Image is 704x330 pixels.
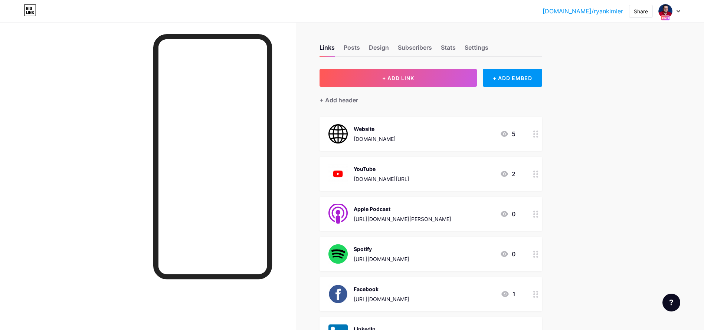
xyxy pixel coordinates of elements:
[354,205,451,213] div: Apple Podcast
[354,295,409,303] div: [URL][DOMAIN_NAME]
[543,7,623,16] a: [DOMAIN_NAME]/ryankimler
[634,7,648,15] div: Share
[500,250,515,258] div: 0
[500,209,515,218] div: 0
[483,69,542,87] div: + ADD EMBED
[658,4,672,18] img: testingbilal
[328,164,348,184] img: YouTube
[354,245,409,253] div: Spotify
[500,129,515,138] div: 5
[441,43,456,56] div: Stats
[382,75,414,81] span: + ADD LINK
[320,69,477,87] button: + ADD LINK
[354,165,409,173] div: YouTube
[328,244,348,264] img: Spotify
[354,135,396,143] div: [DOMAIN_NAME]
[354,125,396,133] div: Website
[328,124,348,143] img: Website
[501,290,515,298] div: 1
[354,215,451,223] div: [URL][DOMAIN_NAME][PERSON_NAME]
[354,285,409,293] div: Facebook
[344,43,360,56] div: Posts
[500,169,515,178] div: 2
[328,284,348,304] img: Facebook
[398,43,432,56] div: Subscribers
[354,175,409,183] div: [DOMAIN_NAME][URL]
[328,204,348,224] img: Apple Podcast
[465,43,488,56] div: Settings
[320,43,335,56] div: Links
[369,43,389,56] div: Design
[354,255,409,263] div: [URL][DOMAIN_NAME]
[320,96,358,105] div: + Add header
